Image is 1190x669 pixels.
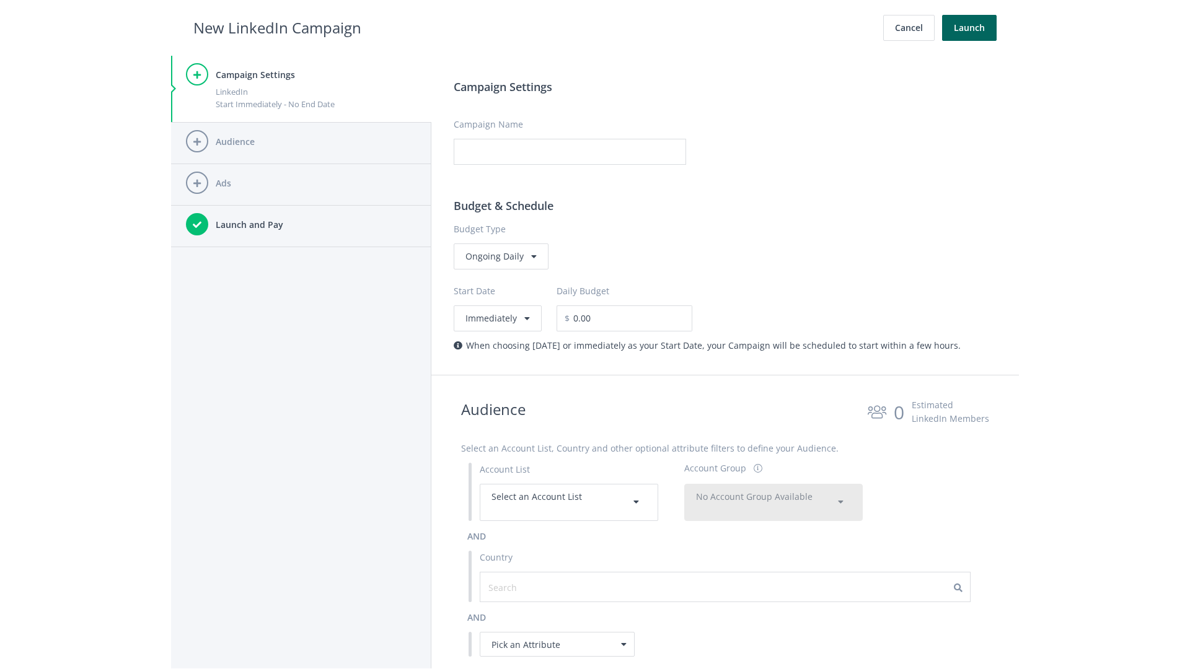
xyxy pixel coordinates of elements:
[216,135,416,149] h4: Audience
[216,68,416,82] h4: Campaign Settings
[454,305,542,331] button: Immediately
[461,398,526,427] h2: Audience
[883,15,935,41] button: Cancel
[488,580,599,594] input: Search
[684,461,746,475] div: Account Group
[454,284,557,298] label: Start Date
[461,442,839,455] label: Select an Account List, Country and other optional attribute filters to define your Audience.
[467,530,486,542] span: and
[894,398,904,427] div: 0
[216,98,416,110] div: Start Immediately - No End Date
[696,490,851,515] div: No Account Group Available
[557,284,609,298] label: Daily Budget
[557,305,570,331] span: $
[454,243,549,269] div: Ongoing Daily
[480,632,635,657] div: Pick an Attribute
[467,611,486,623] span: and
[454,78,997,95] h3: Campaign Settings
[454,197,997,214] h3: Budget & Schedule
[912,398,989,426] div: Estimated LinkedIn Members
[480,463,530,476] label: Account List
[216,85,416,98] div: LinkedIn
[480,551,513,564] label: Country
[491,491,582,502] span: Select an Account List
[454,118,523,131] label: Campaign Name
[454,222,997,236] label: Budget Type
[696,491,813,502] span: No Account Group Available
[193,16,361,40] h2: New LinkedIn Campaign
[491,490,646,515] div: Select an Account List
[216,177,416,190] h4: Ads
[454,339,997,352] div: When choosing [DATE] or immediately as your Start Date, your Campaign will be scheduled to start ...
[942,15,997,41] button: Launch
[216,218,416,232] h4: Launch and Pay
